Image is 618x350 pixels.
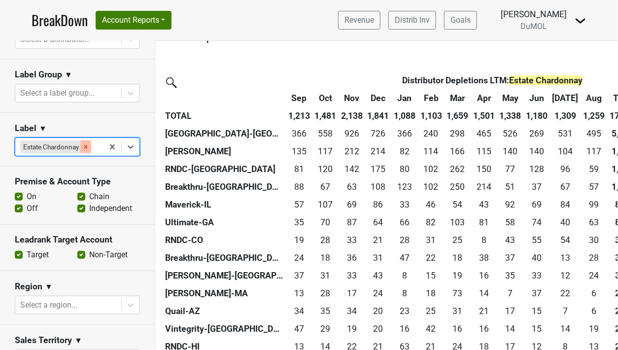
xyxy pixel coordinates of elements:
th: [PERSON_NAME]-MA [163,284,286,302]
div: 108 [368,180,389,193]
td: 20.8 [365,231,392,249]
div: 166 [446,145,468,158]
td: 12.34 [550,267,581,284]
div: 123 [394,180,415,193]
td: 42.667 [497,231,524,249]
div: 69 [526,198,548,211]
th: RNDC-[GEOGRAPHIC_DATA] [163,160,286,178]
td: 66.999 [312,178,339,196]
div: 33 [526,269,548,282]
div: 240 [420,127,442,140]
td: 17.5 [418,284,445,302]
td: 35.873 [339,249,365,267]
th: 1,338 [497,107,524,125]
td: 19.2 [286,231,312,249]
td: 531.336 [550,125,581,142]
td: 166.334 [445,142,471,160]
div: 926 [341,127,363,140]
div: 40 [526,251,548,264]
div: 107 [314,198,336,211]
td: 27.5 [391,231,418,249]
td: 8.334 [471,231,497,249]
div: 24 [368,287,389,300]
div: 24 [583,269,605,282]
a: Distrib Inv [388,11,436,30]
div: 18 [314,251,336,264]
div: 366 [394,127,415,140]
div: 82 [394,145,415,158]
div: 495 [583,127,605,140]
span: Estate Chardonnay [509,75,583,85]
td: 42.5 [471,196,497,213]
th: TOTAL [163,107,286,125]
div: 73 [446,287,468,300]
a: Goals [444,11,477,30]
td: 116.501 [312,142,339,160]
div: 36 [341,251,363,264]
td: 95.833 [550,160,581,178]
div: 31 [314,269,336,282]
td: 92.001 [497,196,524,213]
td: 103.03 [445,213,471,231]
div: 128 [526,163,548,175]
div: 51 [500,180,521,193]
div: 54 [552,234,579,246]
div: 30 [583,234,605,246]
span: ▼ [74,335,82,347]
div: 115 [473,145,495,158]
td: 297.8 [445,125,471,142]
td: 268.668 [523,125,550,142]
div: Estate Chardonnay [20,140,80,153]
div: 262 [446,163,468,175]
div: 43 [500,234,521,246]
div: 37 [500,251,521,264]
div: 38 [473,251,495,264]
div: 102 [420,163,442,175]
td: 30.167 [581,231,608,249]
th: Nov: activate to sort column ascending [339,89,365,107]
td: 59.332 [581,160,608,178]
th: Feb: activate to sort column ascending [418,89,445,107]
td: 18.52 [445,267,471,284]
td: 24.7 [445,231,471,249]
td: 127.504 [523,160,550,178]
div: 15 [420,269,442,282]
td: 36.53 [286,267,312,284]
div: 87 [341,216,363,229]
label: On [27,191,36,203]
div: 81 [473,216,495,229]
div: 54 [446,198,468,211]
td: 54.166 [445,196,471,213]
td: 6.5 [497,284,524,302]
div: 269 [526,127,548,140]
img: Dropdown Menu [575,15,586,27]
th: 1,501 [471,107,497,125]
div: 88 [288,180,310,193]
label: Independent [89,203,132,214]
td: 725.7 [365,125,392,142]
td: 16.49 [471,267,497,284]
div: 96 [552,163,579,175]
td: 85.833 [365,196,392,213]
td: 63.49 [581,213,608,231]
div: 81 [288,163,310,175]
div: 298 [446,127,468,140]
div: 69 [341,198,363,211]
div: 66 [394,216,415,229]
h3: Leadrank Target Account [15,235,140,245]
div: 531 [552,127,579,140]
td: 88.334 [286,178,312,196]
td: 27.8 [312,231,339,249]
button: Account Reports [96,11,172,30]
td: 17.333 [339,284,365,302]
div: 142 [341,163,363,175]
div: 150 [473,163,495,175]
td: 114.666 [471,142,497,160]
td: 42.67 [365,267,392,284]
h3: Label Group [15,70,62,80]
td: 213.668 [365,142,392,160]
h3: Sales Territory [15,335,72,346]
td: 33.3 [339,267,365,284]
th: Aug: activate to sort column ascending [581,89,608,107]
div: 57 [583,180,605,193]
